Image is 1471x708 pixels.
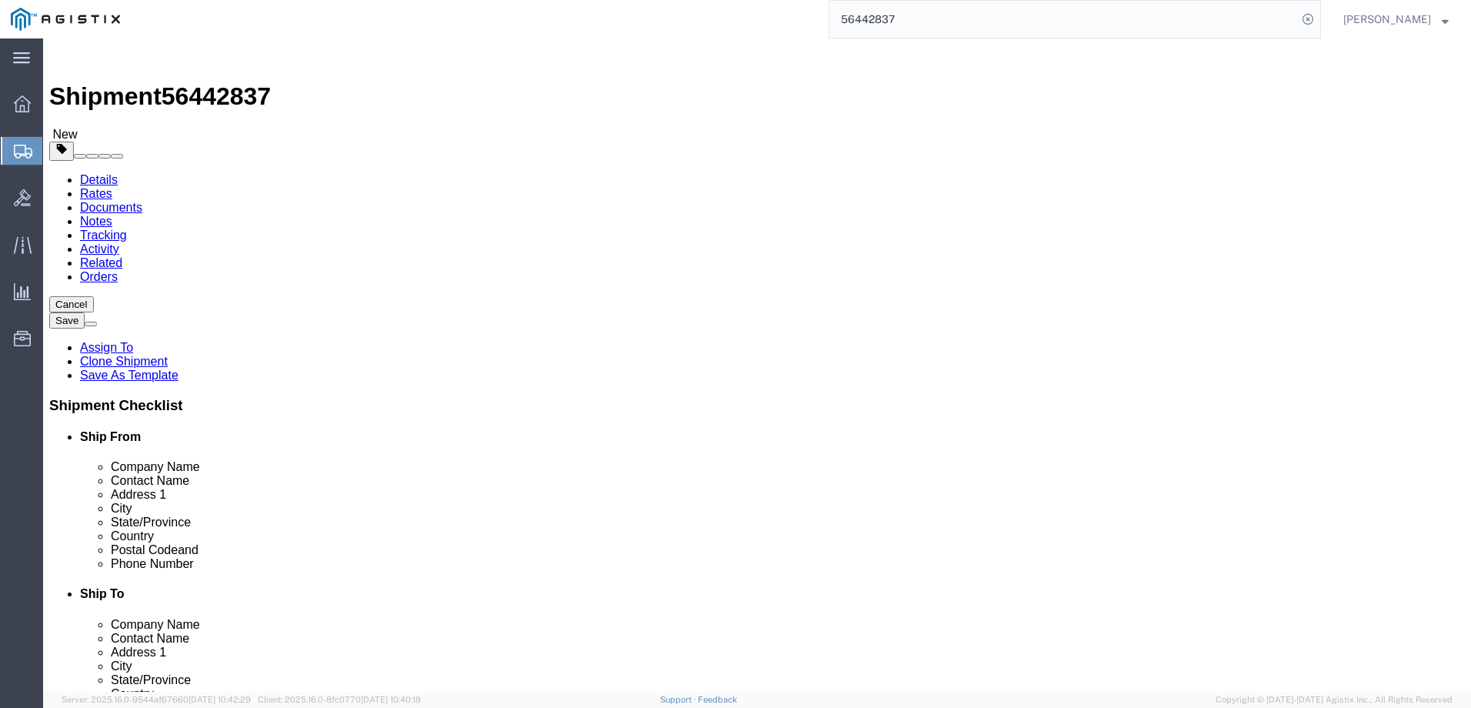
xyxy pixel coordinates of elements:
[62,695,251,704] span: Server: 2025.16.0-9544af67660
[1216,693,1453,706] span: Copyright © [DATE]-[DATE] Agistix Inc., All Rights Reserved
[660,695,699,704] a: Support
[698,695,737,704] a: Feedback
[1343,11,1431,28] span: Dylan Jewell
[43,38,1471,692] iframe: FS Legacy Container
[258,695,421,704] span: Client: 2025.16.0-8fc0770
[1343,10,1449,28] button: [PERSON_NAME]
[11,8,120,31] img: logo
[361,695,421,704] span: [DATE] 10:40:19
[188,695,251,704] span: [DATE] 10:42:29
[829,1,1297,38] input: Search for shipment number, reference number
